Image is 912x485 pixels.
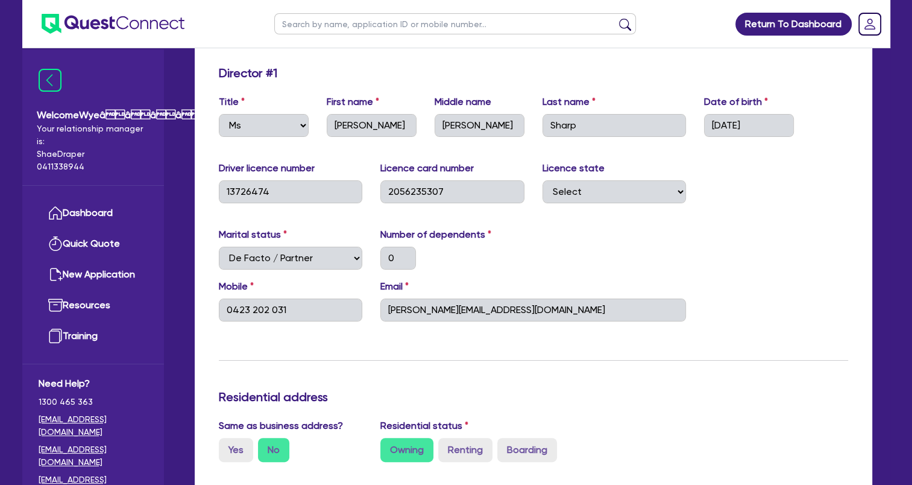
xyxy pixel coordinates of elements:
a: Resources [39,290,148,321]
img: new-application [48,267,63,282]
label: Marital status [219,227,287,242]
label: Title [219,95,245,109]
label: Last name [542,95,596,109]
a: Training [39,321,148,352]
label: Licence state [542,161,605,176]
label: Owning [380,438,433,462]
label: Driver licence number [219,161,315,176]
img: training [48,329,63,343]
label: No [258,438,289,462]
a: [EMAIL_ADDRESS][DOMAIN_NAME] [39,413,148,439]
label: First name [327,95,379,109]
label: Residential status [380,419,468,433]
label: Yes [219,438,253,462]
h3: Director # 1 [219,66,277,80]
span: Welcome Wyeââââ [37,108,149,122]
label: Same as business address? [219,419,343,433]
a: Return To Dashboard [735,13,852,36]
label: Email [380,279,409,294]
label: Licence card number [380,161,474,176]
input: DD / MM / YYYY [704,114,794,137]
img: quest-connect-logo-blue [42,14,184,34]
h3: Residential address [219,390,848,404]
a: [EMAIL_ADDRESS][DOMAIN_NAME] [39,443,148,469]
a: New Application [39,259,148,290]
img: quick-quote [48,236,63,251]
label: Renting [438,438,492,462]
label: Date of birth [704,95,768,109]
img: icon-menu-close [39,69,61,92]
label: Mobile [219,279,254,294]
label: Number of dependents [380,227,491,242]
input: Search by name, application ID or mobile number... [274,13,636,34]
span: Your relationship manager is: Shae Draper 0411338944 [37,122,149,173]
a: Dropdown toggle [854,8,885,40]
span: Need Help? [39,376,148,391]
a: Dashboard [39,198,148,229]
span: 1300 465 363 [39,396,148,408]
label: Middle name [435,95,491,109]
label: Boarding [497,438,557,462]
a: Quick Quote [39,229,148,259]
img: resources [48,298,63,312]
